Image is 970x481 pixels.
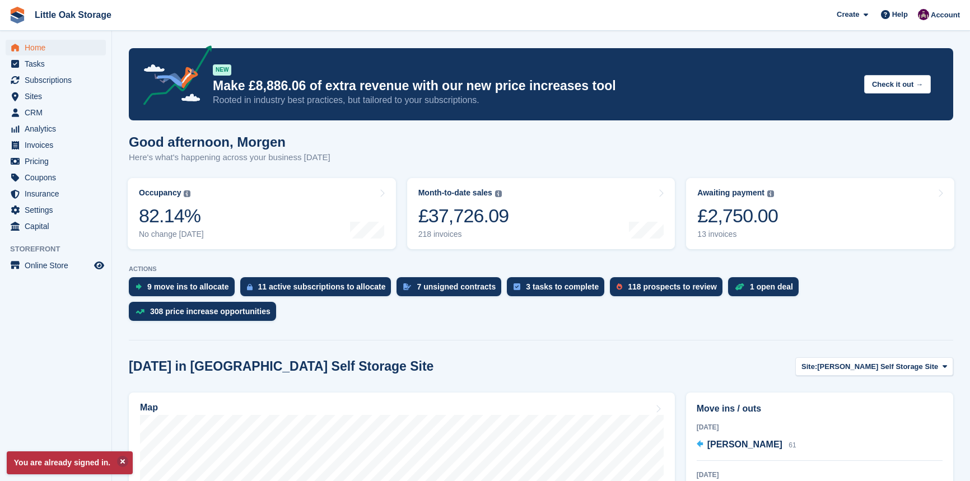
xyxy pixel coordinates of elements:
span: [PERSON_NAME] Self Storage Site [817,361,938,372]
span: Site: [801,361,817,372]
div: 13 invoices [697,230,778,239]
a: Little Oak Storage [30,6,116,24]
h1: Good afternoon, Morgen [129,134,330,150]
img: deal-1b604bf984904fb50ccaf53a9ad4b4a5d6e5aea283cecdc64d6e3604feb123c2.svg [735,283,744,291]
div: £2,750.00 [697,204,778,227]
span: Storefront [10,244,111,255]
a: 3 tasks to complete [507,277,610,302]
a: 118 prospects to review [610,277,728,302]
a: 7 unsigned contracts [397,277,507,302]
img: task-75834270c22a3079a89374b754ae025e5fb1db73e45f91037f5363f120a921f8.svg [514,283,520,290]
a: [PERSON_NAME] 61 [697,438,796,452]
h2: [DATE] in [GEOGRAPHIC_DATA] Self Storage Site [129,359,433,374]
a: 11 active subscriptions to allocate [240,277,397,302]
img: active_subscription_to_allocate_icon-d502201f5373d7db506a760aba3b589e785aa758c864c3986d89f69b8ff3... [247,283,253,291]
div: 3 tasks to complete [526,282,599,291]
div: £37,726.09 [418,204,509,227]
a: menu [6,170,106,185]
p: ACTIONS [129,265,953,273]
img: icon-info-grey-7440780725fd019a000dd9b08b2336e03edf1995a4989e88bcd33f0948082b44.svg [495,190,502,197]
span: Home [25,40,92,55]
span: Online Store [25,258,92,273]
img: contract_signature_icon-13c848040528278c33f63329250d36e43548de30e8caae1d1a13099fd9432cc5.svg [403,283,411,290]
div: 9 move ins to allocate [147,282,229,291]
div: Month-to-date sales [418,188,492,198]
a: menu [6,56,106,72]
div: Awaiting payment [697,188,764,198]
p: Make £8,886.06 of extra revenue with our new price increases tool [213,78,855,94]
div: Occupancy [139,188,181,198]
img: icon-info-grey-7440780725fd019a000dd9b08b2336e03edf1995a4989e88bcd33f0948082b44.svg [184,190,190,197]
span: Help [892,9,908,20]
p: Rooted in industry best practices, but tailored to your subscriptions. [213,94,855,106]
span: 61 [789,441,796,449]
div: No change [DATE] [139,230,204,239]
button: Check it out → [864,75,931,94]
span: Capital [25,218,92,234]
div: 82.14% [139,204,204,227]
a: menu [6,40,106,55]
a: menu [6,186,106,202]
span: Invoices [25,137,92,153]
a: 9 move ins to allocate [129,277,240,302]
a: menu [6,137,106,153]
h2: Move ins / outs [697,402,943,415]
span: [PERSON_NAME] [707,440,782,449]
span: CRM [25,105,92,120]
a: menu [6,258,106,273]
p: You are already signed in. [7,451,133,474]
div: [DATE] [697,422,943,432]
div: 7 unsigned contracts [417,282,496,291]
a: menu [6,105,106,120]
a: Awaiting payment £2,750.00 13 invoices [686,178,954,249]
span: Settings [25,202,92,218]
span: Analytics [25,121,92,137]
span: Sites [25,88,92,104]
div: NEW [213,64,231,76]
div: 1 open deal [750,282,793,291]
h2: Map [140,403,158,413]
a: menu [6,72,106,88]
img: price_increase_opportunities-93ffe204e8149a01c8c9dc8f82e8f89637d9d84a8eef4429ea346261dce0b2c0.svg [136,309,144,314]
div: 11 active subscriptions to allocate [258,282,386,291]
div: 218 invoices [418,230,509,239]
span: Pricing [25,153,92,169]
a: Preview store [92,259,106,272]
span: Insurance [25,186,92,202]
a: menu [6,88,106,104]
div: 308 price increase opportunities [150,307,271,316]
img: prospect-51fa495bee0391a8d652442698ab0144808aea92771e9ea1ae160a38d050c398.svg [617,283,622,290]
div: [DATE] [697,470,943,480]
p: Here's what's happening across your business [DATE] [129,151,330,164]
span: Account [931,10,960,21]
a: menu [6,218,106,234]
img: stora-icon-8386f47178a22dfd0bd8f6a31ec36ba5ce8667c1dd55bd0f319d3a0aa187defe.svg [9,7,26,24]
img: icon-info-grey-7440780725fd019a000dd9b08b2336e03edf1995a4989e88bcd33f0948082b44.svg [767,190,774,197]
img: move_ins_to_allocate_icon-fdf77a2bb77ea45bf5b3d319d69a93e2d87916cf1d5bf7949dd705db3b84f3ca.svg [136,283,142,290]
a: 1 open deal [728,277,804,302]
button: Site: [PERSON_NAME] Self Storage Site [795,357,953,376]
span: Tasks [25,56,92,72]
img: Morgen Aujla [918,9,929,20]
span: Coupons [25,170,92,185]
a: menu [6,202,106,218]
img: price-adjustments-announcement-icon-8257ccfd72463d97f412b2fc003d46551f7dbcb40ab6d574587a9cd5c0d94... [134,45,212,109]
a: Month-to-date sales £37,726.09 218 invoices [407,178,675,249]
span: Create [837,9,859,20]
a: 308 price increase opportunities [129,302,282,326]
span: Subscriptions [25,72,92,88]
a: menu [6,121,106,137]
div: 118 prospects to review [628,282,717,291]
a: Occupancy 82.14% No change [DATE] [128,178,396,249]
a: menu [6,153,106,169]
